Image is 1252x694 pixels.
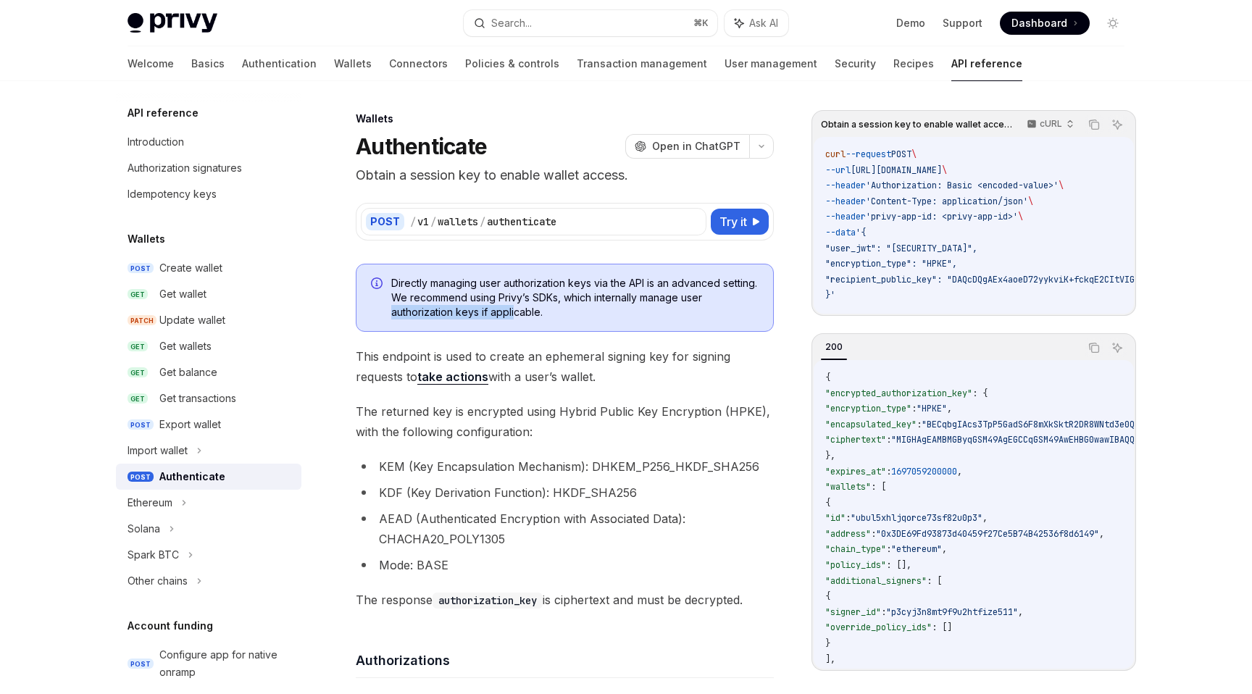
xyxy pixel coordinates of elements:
[128,472,154,482] span: POST
[825,481,871,493] span: "wallets"
[159,646,293,681] div: Configure app for native onramp
[116,385,301,411] a: GETGet transactions
[825,243,977,254] span: "user_jwt": "[SECURITY_DATA]",
[464,10,717,36] button: Search...⌘K
[128,185,217,203] div: Idempotency keys
[835,46,876,81] a: Security
[391,276,759,319] span: Directly managing user authorization keys via the API is an advanced setting. We recommend using ...
[846,149,891,160] span: --request
[159,312,225,329] div: Update wallet
[116,464,301,490] a: POSTAuthenticate
[389,46,448,81] a: Connectors
[942,543,947,555] span: ,
[128,289,148,300] span: GET
[951,46,1022,81] a: API reference
[433,593,543,609] code: authorization_key
[356,509,774,549] li: AEAD (Authenticated Encryption with Associated Data): CHACHA20_POLY1305
[191,46,225,81] a: Basics
[711,209,769,235] button: Try it
[128,494,172,511] div: Ethereum
[1108,115,1127,134] button: Ask AI
[846,512,851,524] span: :
[417,369,488,385] a: take actions
[825,575,927,587] span: "additional_signers"
[128,617,213,635] h5: Account funding
[577,46,707,81] a: Transaction management
[128,393,148,404] span: GET
[128,46,174,81] a: Welcome
[725,10,788,36] button: Ask AI
[693,17,709,29] span: ⌘ K
[917,403,947,414] span: "HPKE"
[871,481,886,493] span: : [
[825,403,911,414] span: "encryption_type"
[866,211,1018,222] span: 'privy-app-id: <privy-app-id>'
[866,196,1028,207] span: 'Content-Type: application/json'
[825,528,871,540] span: "address"
[891,466,957,477] span: 1697059200000
[116,307,301,333] a: PATCHUpdate wallet
[491,14,532,32] div: Search...
[356,346,774,387] span: This endpoint is used to create an ephemeral signing key for signing requests to with a user’s wa...
[116,155,301,181] a: Authorization signatures
[1019,112,1080,137] button: cURL
[825,450,835,461] span: },
[334,46,372,81] a: Wallets
[487,214,556,229] div: authenticate
[947,403,952,414] span: ,
[128,263,154,274] span: POST
[356,133,487,159] h1: Authenticate
[942,164,947,176] span: \
[128,520,160,538] div: Solana
[719,213,747,230] span: Try it
[1011,16,1067,30] span: Dashboard
[116,129,301,155] a: Introduction
[116,642,301,685] a: POSTConfigure app for native onramp
[116,181,301,207] a: Idempotency keys
[943,16,982,30] a: Support
[356,165,774,185] p: Obtain a session key to enable wallet access.
[465,46,559,81] a: Policies & controls
[128,546,179,564] div: Spark BTC
[932,622,952,633] span: : []
[116,255,301,281] a: POSTCreate wallet
[886,434,891,446] span: :
[366,213,404,230] div: POST
[480,214,485,229] div: /
[825,196,866,207] span: --header
[886,466,891,477] span: :
[886,559,911,571] span: : [],
[356,401,774,442] span: The returned key is encrypted using Hybrid Public Key Encryption (HPKE), with the following confi...
[927,575,942,587] span: : [
[417,214,429,229] div: v1
[749,16,778,30] span: Ask AI
[825,388,972,399] span: "encrypted_authorization_key"
[128,572,188,590] div: Other chains
[116,411,301,438] a: POSTExport wallet
[128,315,156,326] span: PATCH
[128,104,199,122] h5: API reference
[159,468,225,485] div: Authenticate
[1085,338,1103,357] button: Copy the contents from the code block
[825,466,886,477] span: "expires_at"
[1018,606,1023,618] span: ,
[159,390,236,407] div: Get transactions
[911,403,917,414] span: :
[825,164,851,176] span: --url
[821,119,1013,130] span: Obtain a session key to enable wallet access.
[825,512,846,524] span: "id"
[886,606,1018,618] span: "p3cyj3n8mt9f9u2htfize511"
[356,482,774,503] li: KDF (Key Derivation Function): HKDF_SHA256
[356,112,774,126] div: Wallets
[825,543,886,555] span: "chain_type"
[825,419,917,430] span: "encapsulated_key"
[821,338,847,356] div: 200
[356,555,774,575] li: Mode: BASE
[438,214,478,229] div: wallets
[371,277,385,292] svg: Info
[972,388,988,399] span: : {
[851,164,942,176] span: [URL][DOMAIN_NAME]
[1018,211,1023,222] span: \
[886,543,891,555] span: :
[891,543,942,555] span: "ethereum"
